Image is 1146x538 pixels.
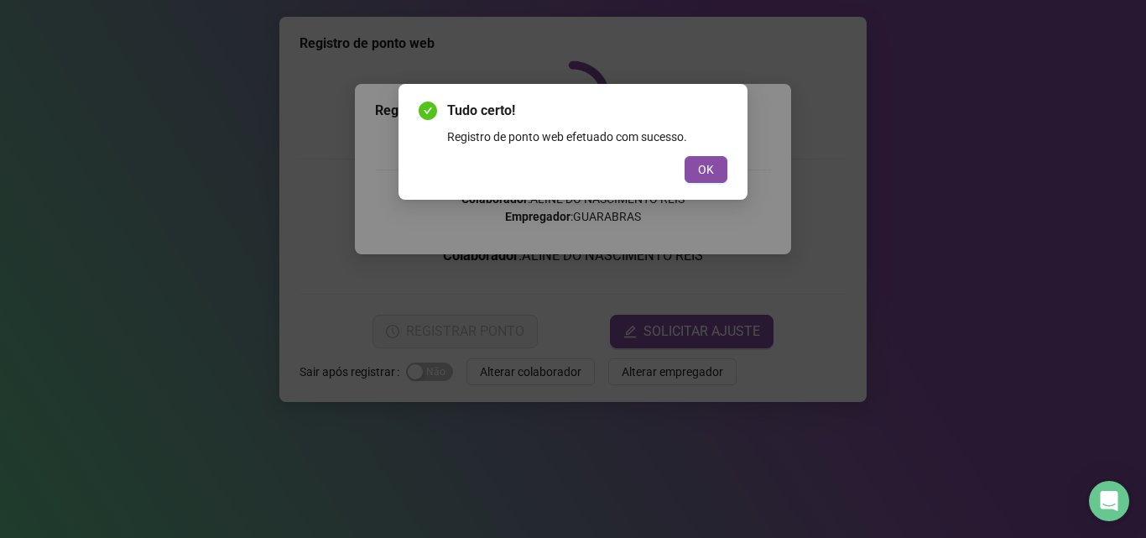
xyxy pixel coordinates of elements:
div: Registro de ponto web efetuado com sucesso. [447,128,727,146]
button: OK [685,156,727,183]
span: Tudo certo! [447,101,727,121]
div: Open Intercom Messenger [1089,481,1129,521]
span: OK [698,160,714,179]
span: check-circle [419,102,437,120]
